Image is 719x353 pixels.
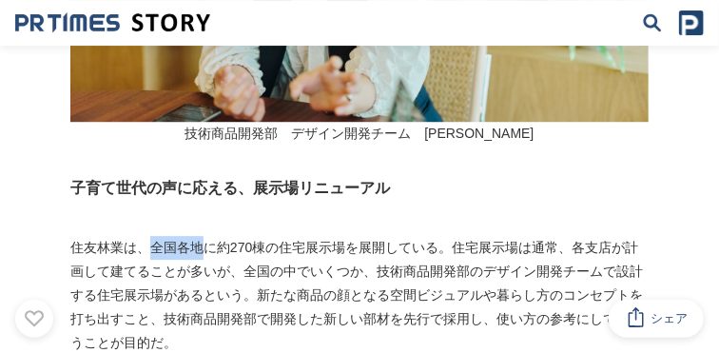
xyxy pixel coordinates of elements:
[70,122,649,146] p: 技術商品開発部 デザイン開発チーム [PERSON_NAME]
[679,10,704,35] img: prtimes
[15,12,210,33] a: 成果の裏側にあるストーリーをメディアに届ける 成果の裏側にあるストーリーをメディアに届ける
[15,12,210,33] img: 成果の裏側にあるストーリーをメディアに届ける
[70,176,649,201] h3: 子育て世代の声に応える、展示場リニューアル
[651,310,689,327] span: シェア
[609,300,704,338] button: シェア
